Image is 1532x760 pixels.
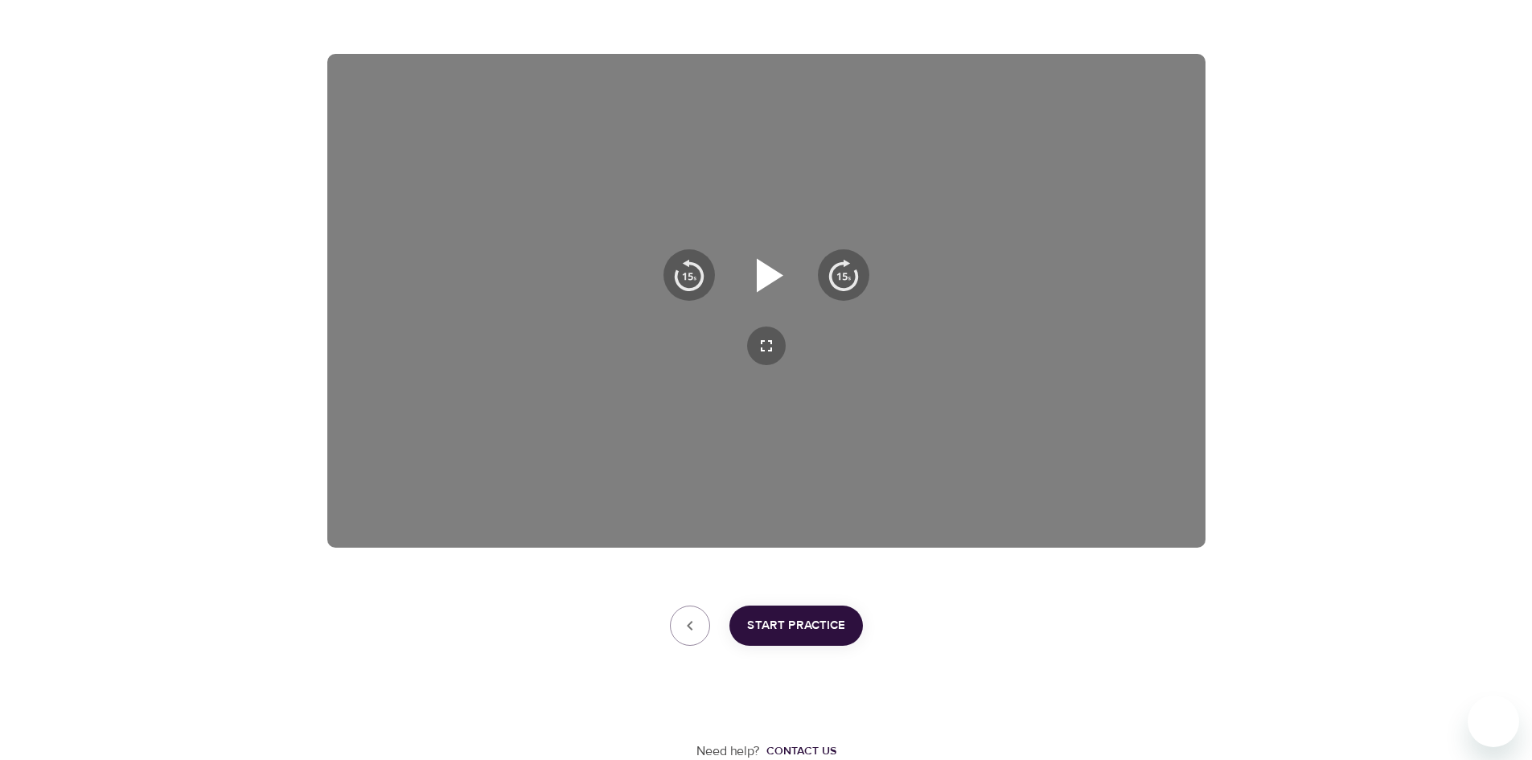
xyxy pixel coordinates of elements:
button: Start Practice [729,606,863,646]
img: 15s_next.svg [828,259,860,291]
div: Contact us [766,743,836,759]
iframe: Button to launch messaging window [1468,696,1519,747]
img: 15s_prev.svg [673,259,705,291]
span: Start Practice [747,615,845,636]
a: Contact us [760,743,836,759]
